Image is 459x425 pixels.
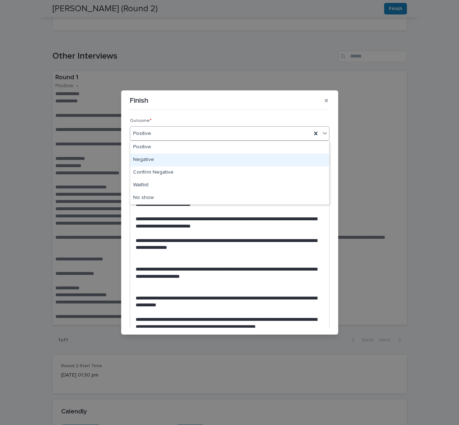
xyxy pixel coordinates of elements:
[130,192,329,204] div: No show
[130,179,329,192] div: Waitlist
[130,141,329,154] div: Positive
[133,130,151,137] span: Positive
[130,119,152,123] span: Outcome
[130,166,329,179] div: Confirm Negative
[130,154,329,166] div: Negative
[130,96,148,105] p: Finish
